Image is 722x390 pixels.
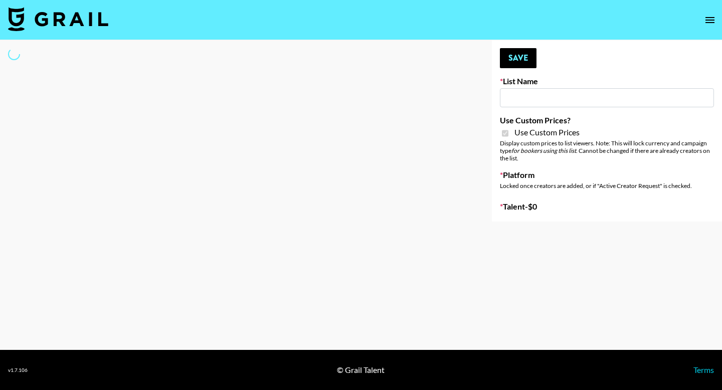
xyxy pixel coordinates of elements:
div: Locked once creators are added, or if "Active Creator Request" is checked. [500,182,714,189]
label: Platform [500,170,714,180]
img: Grail Talent [8,7,108,31]
a: Terms [693,365,714,374]
span: Use Custom Prices [514,127,580,137]
label: Talent - $ 0 [500,202,714,212]
label: List Name [500,76,714,86]
em: for bookers using this list [511,147,576,154]
div: Display custom prices to list viewers. Note: This will lock currency and campaign type . Cannot b... [500,139,714,162]
label: Use Custom Prices? [500,115,714,125]
button: Save [500,48,536,68]
div: v 1.7.106 [8,367,28,373]
div: © Grail Talent [337,365,385,375]
button: open drawer [700,10,720,30]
